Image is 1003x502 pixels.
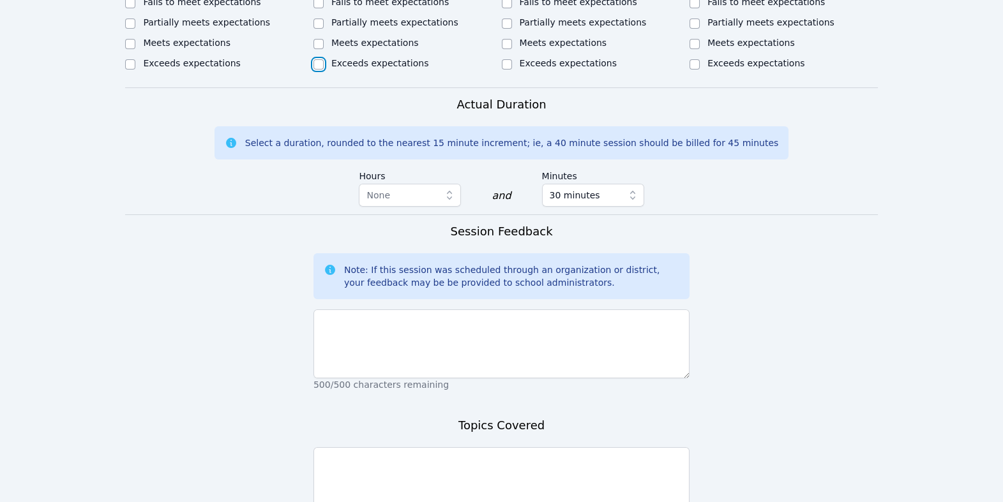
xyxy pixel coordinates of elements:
h3: Topics Covered [458,417,545,434]
p: 500/500 characters remaining [313,378,690,391]
label: Meets expectations [143,38,230,48]
label: Exceeds expectations [520,58,617,68]
span: 30 minutes [550,188,600,203]
label: Partially meets expectations [143,17,270,27]
label: Meets expectations [331,38,419,48]
label: Meets expectations [707,38,795,48]
div: Note: If this session was scheduled through an organization or district, your feedback may be be ... [344,263,679,289]
button: None [359,184,461,207]
h3: Actual Duration [456,96,546,114]
span: None [366,190,390,200]
div: and [492,188,511,203]
label: Meets expectations [520,38,607,48]
label: Partially meets expectations [520,17,647,27]
label: Exceeds expectations [143,58,240,68]
label: Hours [359,165,461,184]
label: Exceeds expectations [707,58,804,68]
button: 30 minutes [542,184,644,207]
label: Partially meets expectations [707,17,834,27]
div: Select a duration, rounded to the nearest 15 minute increment; ie, a 40 minute session should be ... [245,137,778,149]
label: Exceeds expectations [331,58,428,68]
label: Minutes [542,165,644,184]
label: Partially meets expectations [331,17,458,27]
h3: Session Feedback [450,223,552,240]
